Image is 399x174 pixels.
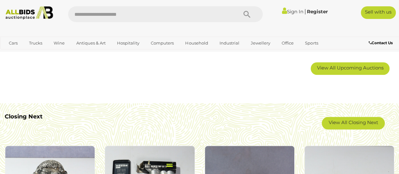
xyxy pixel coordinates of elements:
[147,38,178,48] a: Computers
[311,62,390,75] a: View All Upcoming Auctions
[5,48,58,59] a: [GEOGRAPHIC_DATA]
[307,9,328,15] a: Register
[181,38,212,48] a: Household
[361,6,396,19] a: Sell with us
[72,38,110,48] a: Antiques & Art
[231,6,263,22] button: Search
[215,38,244,48] a: Industrial
[25,38,46,48] a: Trucks
[369,40,393,45] b: Contact Us
[317,65,384,71] span: View All Upcoming Auctions
[5,113,43,120] b: Closing Next
[247,38,274,48] a: Jewellery
[3,6,56,20] img: Allbids.com.au
[369,39,394,46] a: Contact Us
[5,38,22,48] a: Cars
[322,117,385,129] a: View All Closing Next
[301,38,322,48] a: Sports
[282,9,303,15] a: Sign In
[113,38,144,48] a: Hospitality
[278,38,298,48] a: Office
[304,8,306,15] span: |
[50,38,69,48] a: Wine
